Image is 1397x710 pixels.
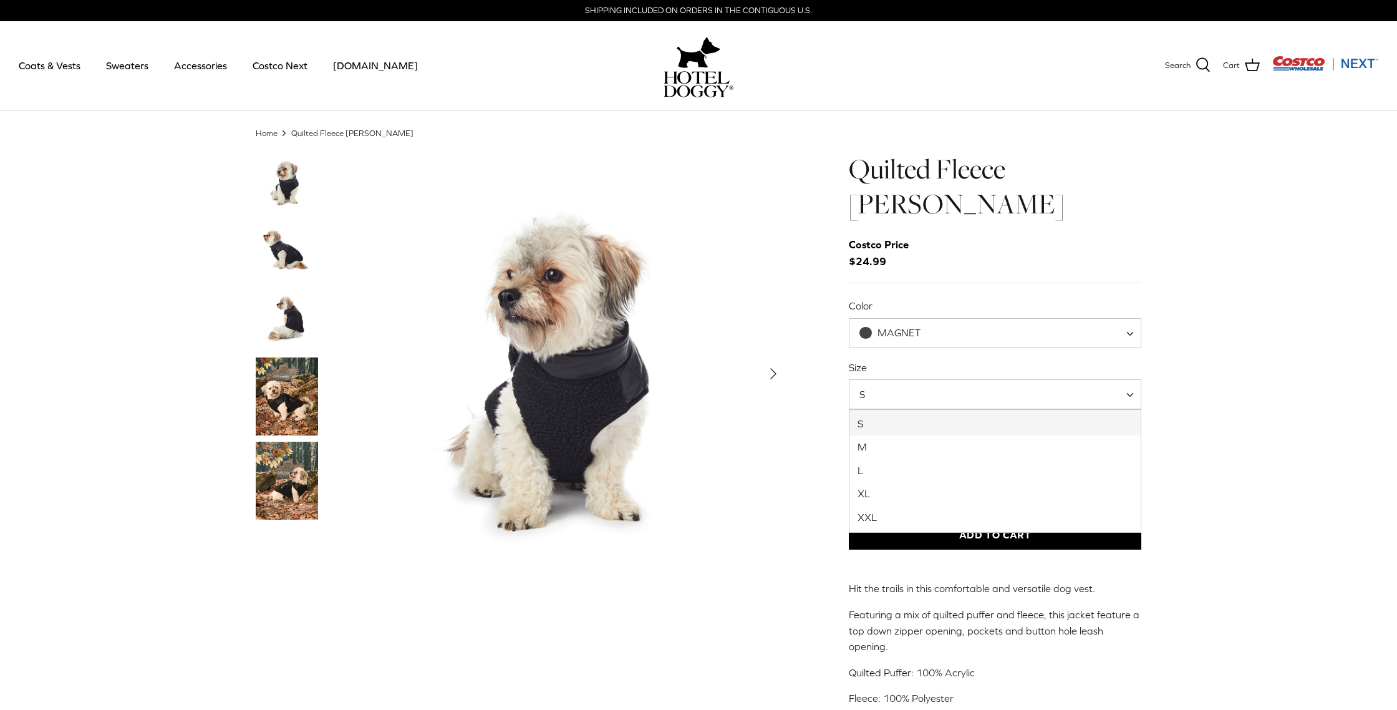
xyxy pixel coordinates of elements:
a: hoteldoggy.com hoteldoggycom [664,34,733,97]
li: M [849,435,1141,459]
a: Thumbnail Link [256,442,318,520]
img: Costco Next [1272,56,1378,71]
span: MAGNET [877,327,921,338]
li: L [849,459,1141,483]
span: S [849,379,1141,409]
a: Search [1165,57,1211,74]
button: Next [760,360,787,387]
a: Costco Next [241,44,319,87]
span: MAGNET [849,318,1141,348]
a: Thumbnail Link [256,289,318,351]
img: hoteldoggy.com [677,34,720,71]
div: Costco Price [849,236,909,253]
a: Thumbnail Link [256,152,318,214]
label: Size [849,361,1141,374]
img: hoteldoggycom [664,71,733,97]
a: Cart [1223,57,1260,74]
li: XL [849,482,1141,506]
h1: Quilted Fleece [PERSON_NAME] [849,152,1141,222]
span: $24.99 [849,236,921,270]
a: Thumbnail Link [256,357,318,435]
span: Cart [1223,59,1240,72]
label: Color [849,299,1141,313]
span: MAGNET [849,326,945,339]
nav: Breadcrumbs [256,127,1141,139]
p: Hit the trails in this comfortable and versatile dog vest. [849,581,1141,597]
a: Accessories [163,44,238,87]
a: Thumbnail Link [256,220,318,283]
li: XXL [849,506,1141,532]
span: Search [1165,59,1191,72]
p: Quilted Puffer: 100% Acrylic [849,665,1141,681]
a: Home [256,128,278,137]
p: Featuring a mix of quilted puffer and fleece, this jacket feature a top down zipper opening, pock... [849,607,1141,655]
a: Quilted Fleece [PERSON_NAME] [291,128,413,137]
a: Sweaters [95,44,160,87]
a: Coats & Vests [7,44,92,87]
button: Add to Cart [849,520,1141,550]
a: Visit Costco Next [1272,64,1378,73]
span: S [849,387,890,401]
a: Show Gallery [343,152,787,596]
p: Fleece: 100% Polyester [849,691,1141,707]
li: S [849,410,1141,436]
a: [DOMAIN_NAME] [322,44,429,87]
